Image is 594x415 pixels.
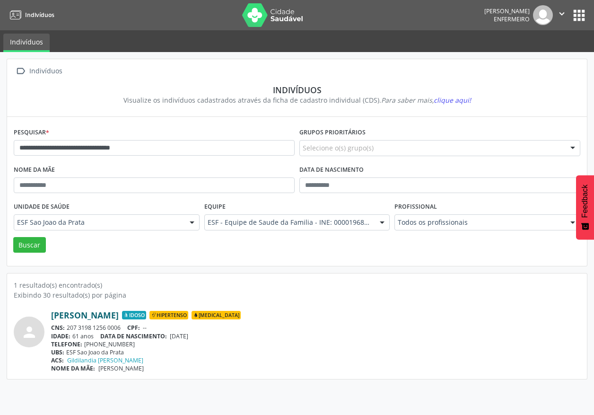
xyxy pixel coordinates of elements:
[25,11,54,19] span: Indivíduos
[14,64,64,78] a:  Indivíduos
[51,340,580,348] div: [PHONE_NUMBER]
[581,185,589,218] span: Feedback
[51,340,82,348] span: TELEFONE:
[299,125,366,140] label: Grupos prioritários
[557,9,567,19] i: 
[3,34,50,52] a: Indivíduos
[13,237,46,253] button: Buscar
[553,5,571,25] button: 
[17,218,180,227] span: ESF Sao Joao da Prata
[27,64,64,78] div: Indivíduos
[571,7,587,24] button: apps
[14,200,70,214] label: Unidade de saúde
[51,332,70,340] span: IDADE:
[100,332,167,340] span: DATA DE NASCIMENTO:
[122,311,146,319] span: Idoso
[51,348,64,356] span: UBS:
[14,125,49,140] label: Pesquisar
[192,311,241,319] span: [MEDICAL_DATA]
[14,290,580,300] div: Exibindo 30 resultado(s) por página
[51,324,580,332] div: 207 3198 1256 0006
[51,348,580,356] div: ESF Sao Joao da Prata
[484,7,530,15] div: [PERSON_NAME]
[381,96,471,105] i: Para saber mais,
[20,85,574,95] div: Indivíduos
[170,332,188,340] span: [DATE]
[398,218,561,227] span: Todos os profissionais
[434,96,471,105] span: clique aqui!
[494,15,530,23] span: Enfermeiro
[51,310,119,320] a: [PERSON_NAME]
[576,175,594,239] button: Feedback - Mostrar pesquisa
[303,143,374,153] span: Selecione o(s) grupo(s)
[14,64,27,78] i: 
[51,324,65,332] span: CNS:
[51,332,580,340] div: 61 anos
[51,364,95,372] span: NOME DA MÃE:
[204,200,226,214] label: Equipe
[51,356,64,364] span: ACS:
[299,163,364,177] label: Data de nascimento
[533,5,553,25] img: img
[20,95,574,105] div: Visualize os indivíduos cadastrados através da ficha de cadastro individual (CDS).
[14,163,55,177] label: Nome da mãe
[21,324,38,341] i: person
[98,364,144,372] span: [PERSON_NAME]
[14,280,580,290] div: 1 resultado(s) encontrado(s)
[7,7,54,23] a: Indivíduos
[127,324,140,332] span: CPF:
[67,356,143,364] a: Gildilandia [PERSON_NAME]
[149,311,188,319] span: Hipertenso
[208,218,371,227] span: ESF - Equipe de Saude da Familia - INE: 0000196827
[143,324,147,332] span: --
[394,200,437,214] label: Profissional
